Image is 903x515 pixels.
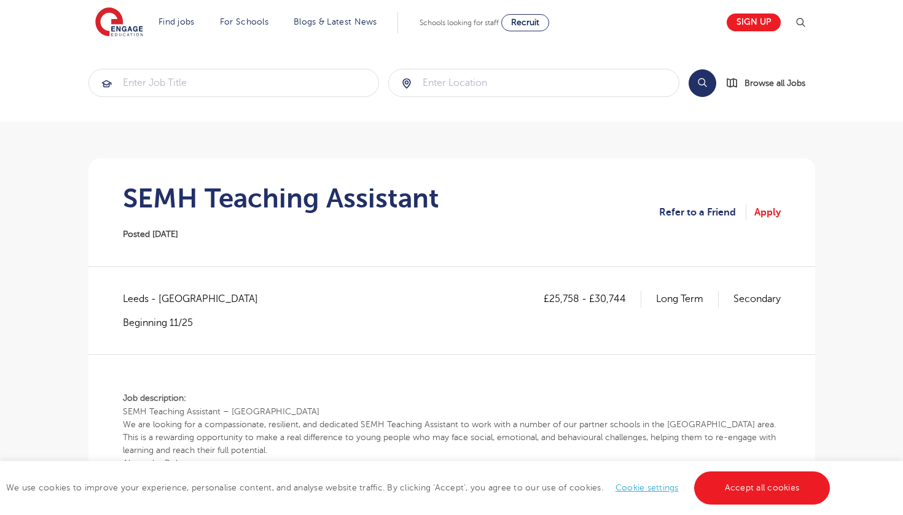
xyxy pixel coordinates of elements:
[544,291,641,307] p: £25,758 - £30,744
[123,391,781,405] p: Job description:
[294,17,377,26] a: Blogs & Latest News
[726,76,815,90] a: Browse all Jobs
[123,418,781,457] p: We are looking for a compassionate, resilient, and dedicated SEMH Teaching Assistant to work with...
[123,407,319,416] b: SEMH Teaching Assistant – [GEOGRAPHIC_DATA]
[727,14,781,31] a: Sign up
[220,17,268,26] a: For Schools
[389,69,679,96] input: Submit
[123,291,270,307] span: Leeds - [GEOGRAPHIC_DATA]
[733,291,781,307] p: Secondary
[694,471,831,505] a: Accept all cookies
[616,483,679,492] a: Cookie settings
[95,7,143,38] img: Engage Education
[501,14,549,31] a: Recruit
[158,17,195,26] a: Find jobs
[754,204,781,220] a: Apply
[388,69,679,97] div: Submit
[123,459,185,468] b: About the Role:
[123,183,439,214] h1: SEMH Teaching Assistant
[88,69,380,97] div: Submit
[123,230,178,239] span: Posted [DATE]
[420,18,499,27] span: Schools looking for staff
[89,69,379,96] input: Submit
[6,483,833,492] span: We use cookies to improve your experience, personalise content, and analyse website traffic. By c...
[745,76,805,90] span: Browse all Jobs
[689,69,716,97] button: Search
[659,204,746,220] a: Refer to a Friend
[656,291,719,307] p: Long Term
[123,316,270,330] p: Beginning 11/25
[511,18,539,27] span: Recruit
